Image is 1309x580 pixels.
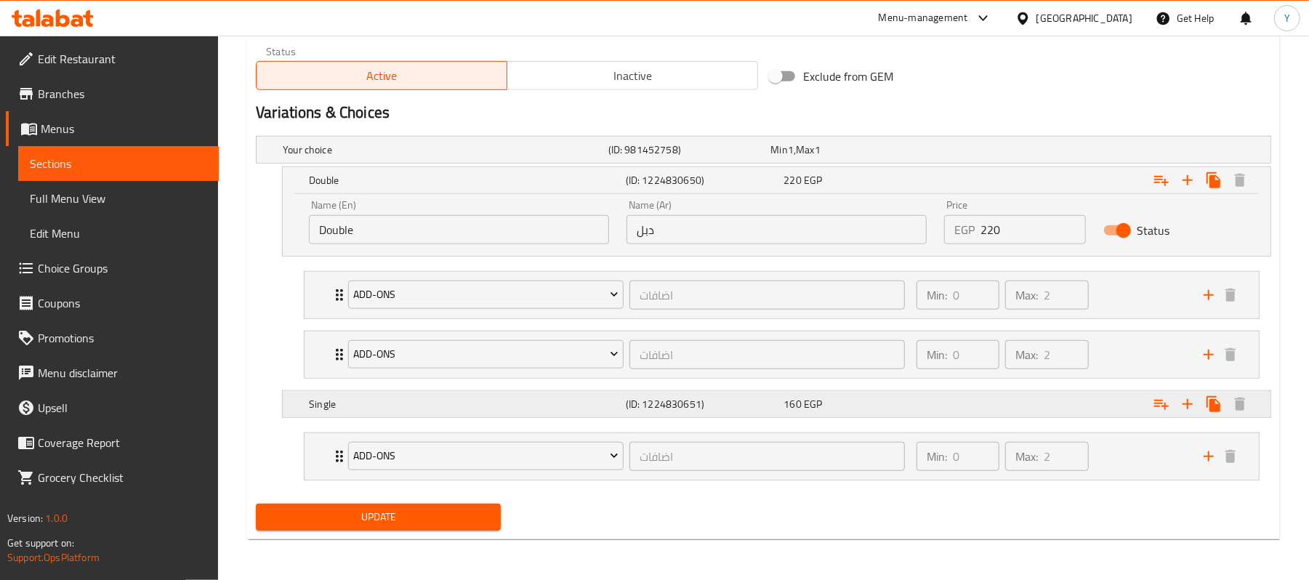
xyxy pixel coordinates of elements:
button: add [1198,446,1220,467]
span: Add-ons [354,345,619,363]
span: Active [262,65,502,86]
a: Edit Menu [18,216,219,251]
span: Max [796,140,814,159]
span: Coverage Report [38,434,207,451]
h5: (ID: 1224830650) [626,173,778,188]
button: Update [256,504,501,531]
p: EGP [954,221,975,238]
span: EGP [804,395,822,414]
button: Clone new choice [1201,391,1227,417]
p: Max: [1015,346,1038,363]
button: Delete Single [1227,391,1253,417]
li: Expand [292,325,1271,384]
span: 220 [784,171,802,190]
a: Coupons [6,286,219,321]
li: Expand [292,427,1271,486]
span: Menus [41,120,207,137]
input: Please enter price [980,215,1085,244]
p: Max: [1015,286,1038,304]
li: Expand [292,265,1271,325]
a: Upsell [6,390,219,425]
div: Expand [283,167,1270,193]
div: Expand [305,331,1259,378]
h5: (ID: 1224830651) [626,397,778,411]
div: Expand [305,272,1259,318]
span: Upsell [38,399,207,416]
a: Choice Groups [6,251,219,286]
div: Expand [257,137,1270,163]
button: Add-ons [348,281,624,310]
button: Add new choice [1175,167,1201,193]
a: Branches [6,76,219,111]
span: Edit Restaurant [38,50,207,68]
p: Min: [927,286,947,304]
a: Coverage Report [6,425,219,460]
h5: Your choice [283,142,603,157]
a: Menus [6,111,219,146]
button: Active [256,61,507,90]
span: 160 [784,395,802,414]
button: Add new choice [1175,391,1201,417]
h5: Single [309,397,620,411]
span: Y [1284,10,1290,26]
h2: Variations & Choices [256,102,1271,124]
a: Full Menu View [18,181,219,216]
span: 1 [815,140,821,159]
p: Max: [1015,448,1038,465]
span: Grocery Checklist [38,469,207,486]
span: Get support on: [7,533,74,552]
span: Menu disclaimer [38,364,207,382]
a: Edit Restaurant [6,41,219,76]
div: Menu-management [879,9,968,27]
button: delete [1220,446,1241,467]
input: Enter name En [309,215,609,244]
button: add [1198,344,1220,366]
span: Inactive [513,65,752,86]
div: Expand [283,391,1270,417]
button: Inactive [507,61,758,90]
span: Exclude from GEM [804,68,894,85]
span: Edit Menu [30,225,207,242]
span: Promotions [38,329,207,347]
span: Version: [7,509,43,528]
button: Delete Double [1227,167,1253,193]
div: , [771,142,928,157]
button: Add-ons [348,340,624,369]
a: Menu disclaimer [6,355,219,390]
a: Grocery Checklist [6,460,219,495]
div: [GEOGRAPHIC_DATA] [1036,10,1132,26]
span: Coupons [38,294,207,312]
p: Min: [927,346,947,363]
button: Add choice group [1148,391,1175,417]
input: Enter name Ar [627,215,927,244]
span: Branches [38,85,207,102]
h5: (ID: 981452758) [608,142,765,157]
div: Expand [305,433,1259,480]
span: Update [267,508,489,526]
span: EGP [804,171,822,190]
span: Choice Groups [38,259,207,277]
span: Sections [30,155,207,172]
span: Full Menu View [30,190,207,207]
button: delete [1220,284,1241,306]
span: 1 [788,140,794,159]
span: Add-ons [354,286,619,304]
a: Sections [18,146,219,181]
a: Promotions [6,321,219,355]
button: Add-ons [348,442,624,471]
h5: Double [309,173,620,188]
button: delete [1220,344,1241,366]
span: 1.0.0 [45,509,68,528]
a: Support.OpsPlatform [7,548,100,567]
span: Status [1137,222,1170,239]
button: Add choice group [1148,167,1175,193]
button: Clone new choice [1201,167,1227,193]
span: Add-ons [354,447,619,465]
button: add [1198,284,1220,306]
span: Min [771,140,788,159]
p: Min: [927,448,947,465]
